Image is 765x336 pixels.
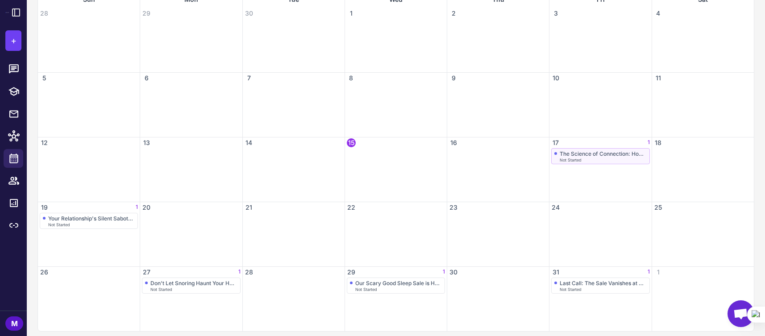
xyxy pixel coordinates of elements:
span: 9 [449,74,458,83]
span: 20 [142,203,151,212]
span: 5 [40,74,49,83]
span: 3 [551,9,560,18]
span: 7 [245,74,254,83]
span: 10 [551,74,560,83]
span: Not Started [355,287,377,291]
span: 24 [551,203,560,212]
div: The Science of Connection: How [MEDICAL_DATA] Rewires Your Brain [560,150,646,157]
span: 18 [654,138,663,147]
span: 1 [238,268,241,277]
span: + [11,34,17,47]
span: 30 [245,9,254,18]
div: Don't Let Snoring Haunt Your House... [150,280,237,286]
span: 1 [136,203,138,212]
span: 31 [551,268,560,277]
span: 29 [347,268,356,277]
span: 17 [551,138,560,147]
span: 4 [654,9,663,18]
span: 14 [245,138,254,147]
span: 1 [648,138,650,147]
span: 22 [347,203,356,212]
span: 23 [449,203,458,212]
span: 19 [40,203,49,212]
span: 2 [449,9,458,18]
span: 15 [347,138,356,147]
span: 16 [449,138,458,147]
div: Last Call: The Sale Vanishes at Midnight! [560,280,646,286]
span: 1 [648,268,650,277]
div: Open chat [728,300,754,327]
span: Not Started [560,158,582,162]
span: 28 [40,9,49,18]
span: Not Started [560,287,582,291]
span: 12 [40,138,49,147]
span: 11 [654,74,663,83]
span: 25 [654,203,663,212]
span: 28 [245,268,254,277]
span: 30 [449,268,458,277]
span: 21 [245,203,254,212]
span: Not Started [48,223,70,227]
span: 1 [347,9,356,18]
span: 6 [142,74,151,83]
span: 26 [40,268,49,277]
span: 29 [142,9,151,18]
div: M [5,316,23,331]
div: Your Relationship's Silent Saboteur: The Hidden Cost of Snoring [48,215,135,222]
span: 1 [443,268,445,277]
span: 8 [347,74,356,83]
span: 1 [654,268,663,277]
span: 13 [142,138,151,147]
button: + [5,30,21,51]
span: 27 [142,268,151,277]
div: Our Scary Good Sleep Sale is Here! [355,280,442,286]
span: Not Started [150,287,172,291]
